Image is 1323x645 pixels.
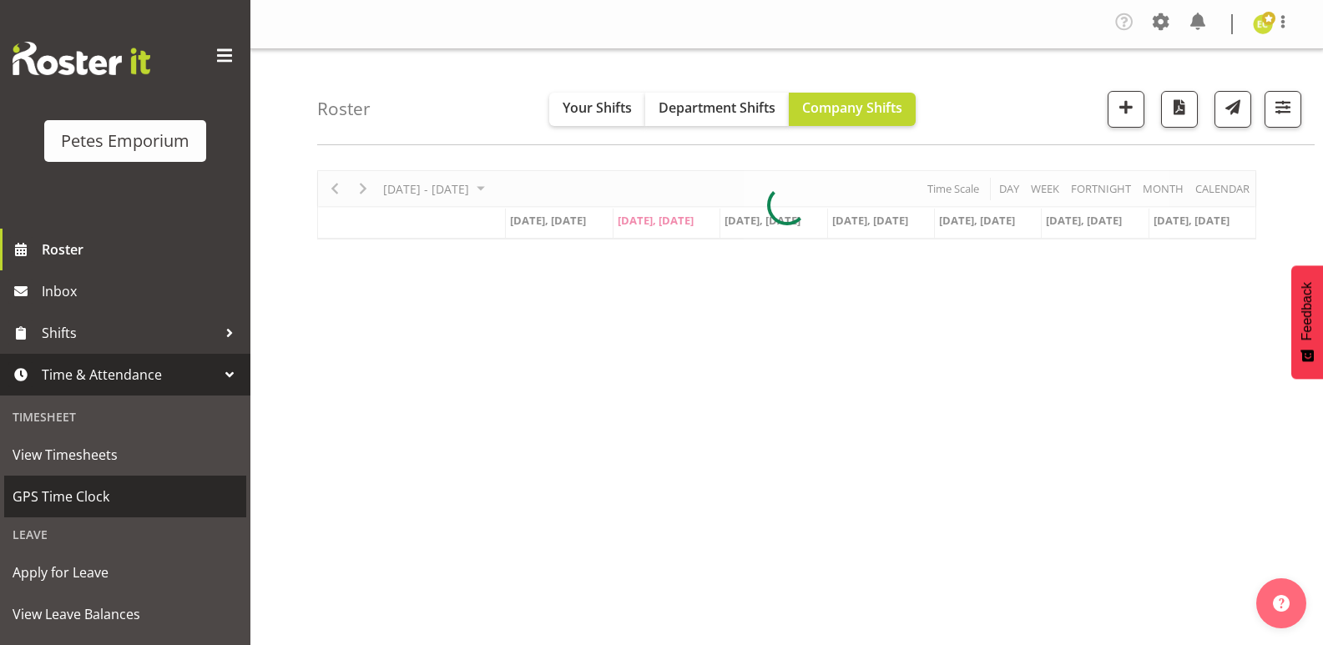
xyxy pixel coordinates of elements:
[1214,91,1251,128] button: Send a list of all shifts for the selected filtered period to all rostered employees.
[549,93,645,126] button: Your Shifts
[61,128,189,154] div: Petes Emporium
[4,552,246,593] a: Apply for Leave
[13,484,238,509] span: GPS Time Clock
[42,279,242,304] span: Inbox
[42,362,217,387] span: Time & Attendance
[4,400,246,434] div: Timesheet
[1161,91,1198,128] button: Download a PDF of the roster according to the set date range.
[1108,91,1144,128] button: Add a new shift
[13,42,150,75] img: Rosterit website logo
[42,320,217,345] span: Shifts
[317,99,371,118] h4: Roster
[659,98,775,117] span: Department Shifts
[42,237,242,262] span: Roster
[4,434,246,476] a: View Timesheets
[13,442,238,467] span: View Timesheets
[789,93,916,126] button: Company Shifts
[1291,265,1323,379] button: Feedback - Show survey
[802,98,902,117] span: Company Shifts
[4,593,246,635] a: View Leave Balances
[645,93,789,126] button: Department Shifts
[1265,91,1301,128] button: Filter Shifts
[1273,595,1290,612] img: help-xxl-2.png
[4,517,246,552] div: Leave
[1300,282,1315,340] span: Feedback
[4,476,246,517] a: GPS Time Clock
[1253,14,1273,34] img: emma-croft7499.jpg
[13,560,238,585] span: Apply for Leave
[13,602,238,627] span: View Leave Balances
[563,98,632,117] span: Your Shifts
